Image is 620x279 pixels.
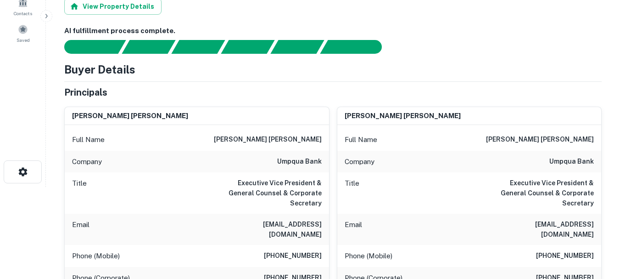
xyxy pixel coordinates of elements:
[264,251,322,262] h6: [PHONE_NUMBER]
[64,26,602,36] h6: AI fulfillment process complete.
[484,178,594,208] h6: Executive Vice President & General Counsel & Corporate Secretary
[214,134,322,145] h6: [PERSON_NAME] [PERSON_NAME]
[345,178,359,208] p: Title
[53,40,122,54] div: Sending borrower request to AI...
[221,40,274,54] div: Principals found, AI now looking for contact information...
[122,40,175,54] div: Your request is received and processing...
[320,40,393,54] div: AI fulfillment process complete.
[72,178,87,208] p: Title
[536,251,594,262] h6: [PHONE_NUMBER]
[345,111,461,121] h6: [PERSON_NAME] [PERSON_NAME]
[549,156,594,167] h6: umpqua bank
[72,111,188,121] h6: [PERSON_NAME] [PERSON_NAME]
[486,134,594,145] h6: [PERSON_NAME] [PERSON_NAME]
[171,40,225,54] div: Documents found, AI parsing details...
[64,61,135,78] h4: Buyer Details
[484,219,594,239] h6: [EMAIL_ADDRESS][DOMAIN_NAME]
[277,156,322,167] h6: umpqua bank
[64,85,107,99] h5: Principals
[72,219,89,239] p: Email
[345,251,392,262] p: Phone (Mobile)
[72,156,102,167] p: Company
[72,251,120,262] p: Phone (Mobile)
[212,178,322,208] h6: Executive Vice President & General Counsel & Corporate Secretary
[72,134,105,145] p: Full Name
[14,10,32,17] span: Contacts
[345,156,374,167] p: Company
[345,134,377,145] p: Full Name
[212,219,322,239] h6: [EMAIL_ADDRESS][DOMAIN_NAME]
[17,36,30,44] span: Saved
[270,40,324,54] div: Principals found, still searching for contact information. This may take time...
[3,21,43,46] a: Saved
[574,205,620,250] iframe: Chat Widget
[345,219,362,239] p: Email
